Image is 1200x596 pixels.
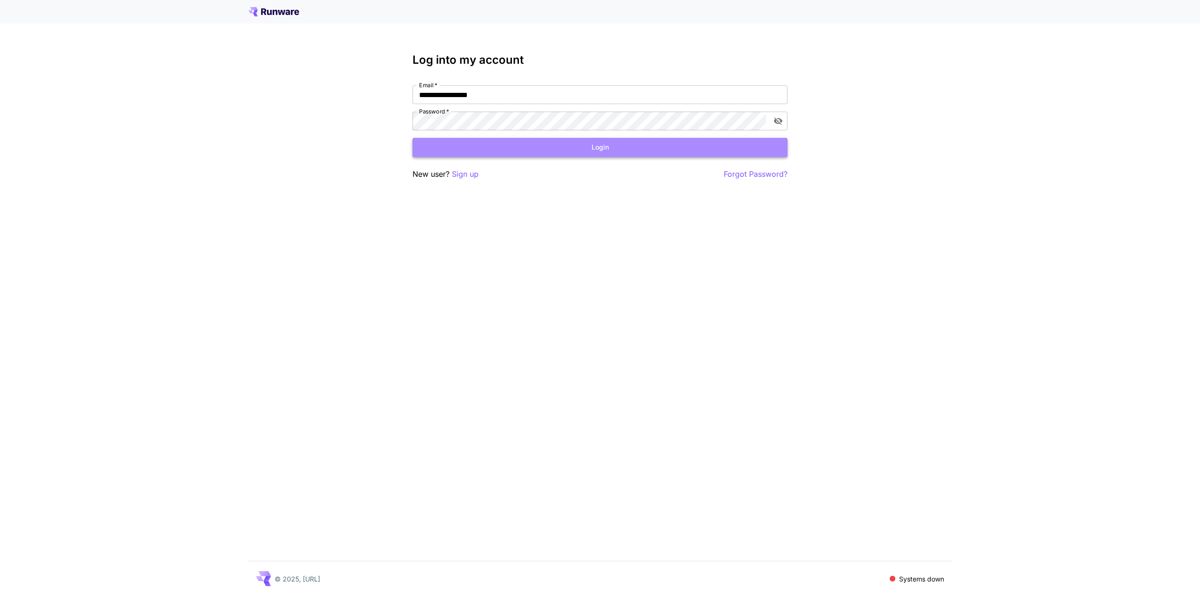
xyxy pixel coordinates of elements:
label: Password [419,107,449,115]
p: Systems down [899,574,944,584]
button: Forgot Password? [724,168,787,180]
label: Email [419,81,437,89]
button: Login [412,138,787,157]
button: toggle password visibility [770,113,787,129]
p: New user? [412,168,479,180]
h3: Log into my account [412,53,787,67]
p: © 2025, [URL] [275,574,320,584]
button: Sign up [452,168,479,180]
